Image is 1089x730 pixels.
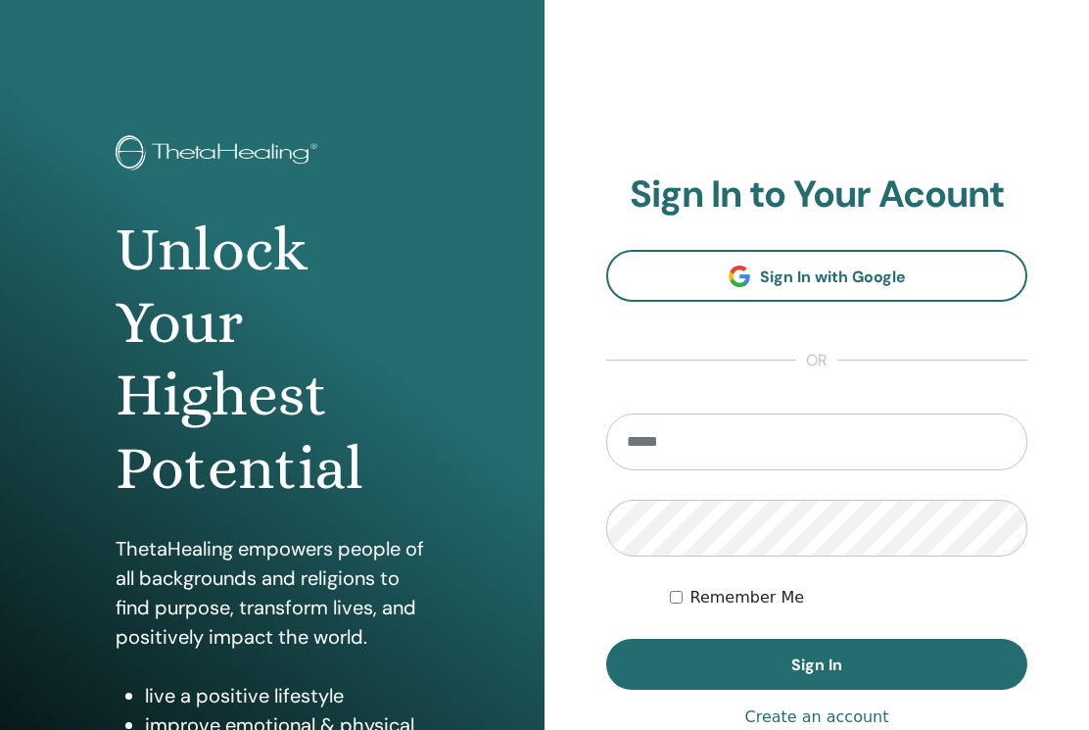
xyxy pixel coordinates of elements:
[690,586,805,609] label: Remember Me
[760,267,906,287] span: Sign In with Google
[116,534,430,652] p: ThetaHealing empowers people of all backgrounds and religions to find purpose, transform lives, a...
[606,172,1027,218] h2: Sign In to Your Acount
[606,250,1027,302] a: Sign In with Google
[670,586,1028,609] div: Keep me authenticated indefinitely or until I manually logout
[791,655,842,675] span: Sign In
[606,639,1027,690] button: Sign In
[145,681,430,710] li: live a positive lifestyle
[796,349,837,372] span: or
[116,214,430,506] h1: Unlock Your Highest Potential
[744,706,888,729] a: Create an account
